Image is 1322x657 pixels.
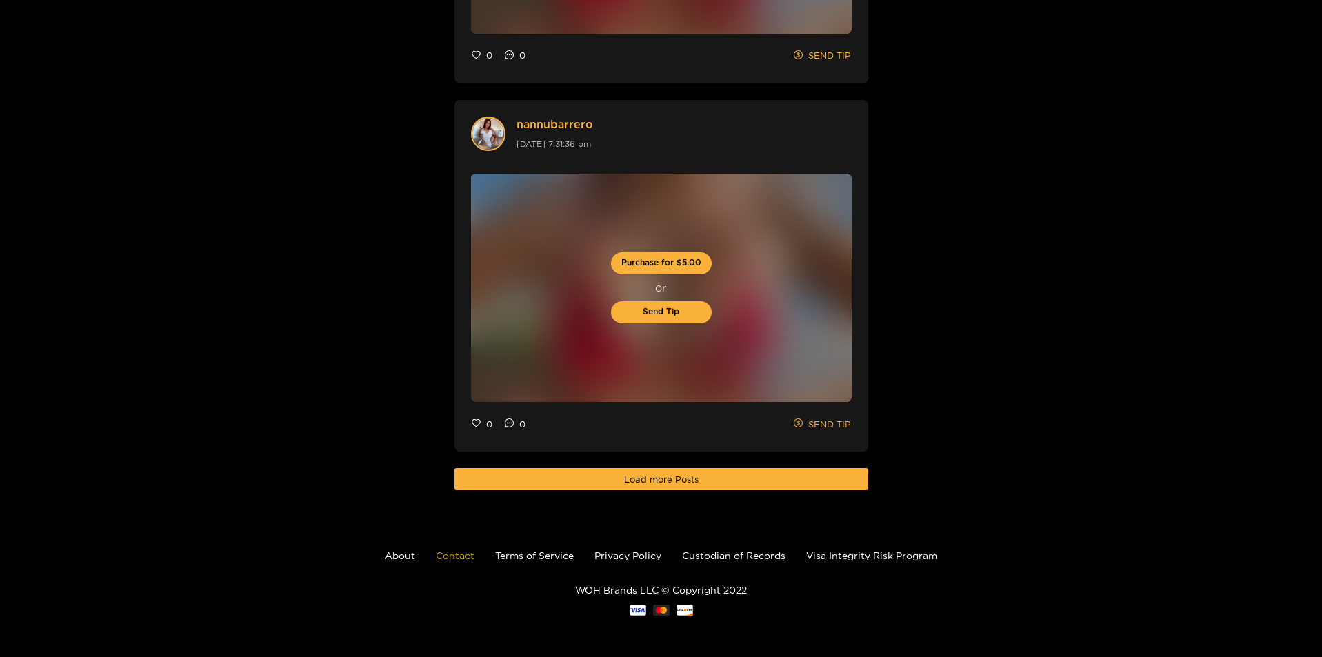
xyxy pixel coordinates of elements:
img: user avatar [472,118,504,150]
button: dollar-circleSEND TIP [793,413,852,435]
button: Send Tip [611,301,712,323]
span: Load more Posts [624,472,699,486]
span: 0 [486,417,492,431]
a: Custodian of Records [682,550,785,560]
span: SEND TIP [808,417,851,431]
button: dollar-circleSEND TIP [793,45,852,67]
button: heart0 [471,413,493,435]
span: heart [472,50,481,61]
button: message0 [504,45,526,67]
a: Visa Integrity Risk Program [806,550,937,560]
a: nannubarrero [517,117,593,132]
a: Contact [436,550,474,560]
button: message0 [504,413,526,435]
span: SEND TIP [808,48,851,62]
span: 0 [486,48,492,62]
span: message [505,50,514,61]
span: Purchase for $5.00 [621,256,701,270]
span: heart [472,418,481,429]
button: heart0 [471,45,493,67]
span: or [611,280,712,296]
div: [DATE] 7:31:36 pm [517,136,593,152]
button: Load more Posts [454,468,868,490]
span: dollar-circle [794,50,803,61]
span: Send Tip [643,305,679,319]
button: Purchase for $5.00 [611,252,712,274]
span: message [505,418,514,429]
a: Terms of Service [495,550,574,560]
span: dollar-circle [794,418,803,429]
a: About [385,550,415,560]
a: Privacy Policy [594,550,661,560]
